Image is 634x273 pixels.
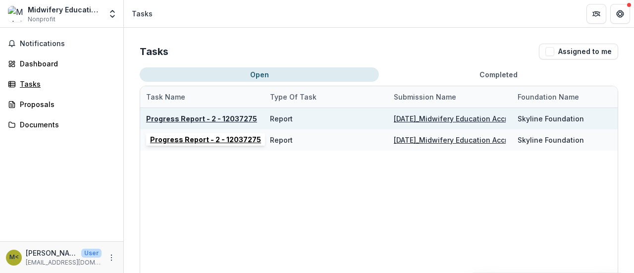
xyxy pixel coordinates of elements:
[394,114,596,123] a: [DATE]_Midwifery Education Accreditation Council_300000
[610,4,630,24] button: Get Help
[394,136,596,144] a: [DATE]_Midwifery Education Accreditation Council_300000
[379,67,618,82] button: Completed
[106,4,119,24] button: Open entity switcher
[264,86,388,108] div: Type of Task
[539,44,618,59] button: Assigned to me
[512,92,585,102] div: Foundation Name
[270,135,293,145] div: Report
[20,99,111,109] div: Proposals
[140,67,379,82] button: Open
[270,113,293,124] div: Report
[9,254,19,261] div: Mrs. Shirdell Mattox <shirdell@meacschools.org>
[388,92,462,102] div: Submission Name
[20,58,111,69] div: Dashboard
[26,258,102,267] p: [EMAIL_ADDRESS][DOMAIN_NAME]
[132,8,153,19] div: Tasks
[586,4,606,24] button: Partners
[140,92,191,102] div: Task Name
[4,116,119,133] a: Documents
[26,248,77,258] p: [PERSON_NAME] <[EMAIL_ADDRESS][DOMAIN_NAME]>
[388,86,512,108] div: Submission Name
[28,4,102,15] div: Midwifery Education Accreditation Council
[146,136,241,144] a: Final Report - 3 - 12037276
[128,6,157,21] nav: breadcrumb
[518,113,584,124] div: Skyline Foundation
[4,36,119,52] button: Notifications
[518,135,584,145] div: Skyline Foundation
[20,40,115,48] span: Notifications
[4,96,119,112] a: Proposals
[140,86,264,108] div: Task Name
[140,46,168,57] h2: Tasks
[28,15,55,24] span: Nonprofit
[264,92,322,102] div: Type of Task
[81,249,102,258] p: User
[4,55,119,72] a: Dashboard
[20,119,111,130] div: Documents
[20,79,111,89] div: Tasks
[8,6,24,22] img: Midwifery Education Accreditation Council
[4,76,119,92] a: Tasks
[106,252,117,264] button: More
[146,114,257,123] a: Progress Report - 2 - 12037275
